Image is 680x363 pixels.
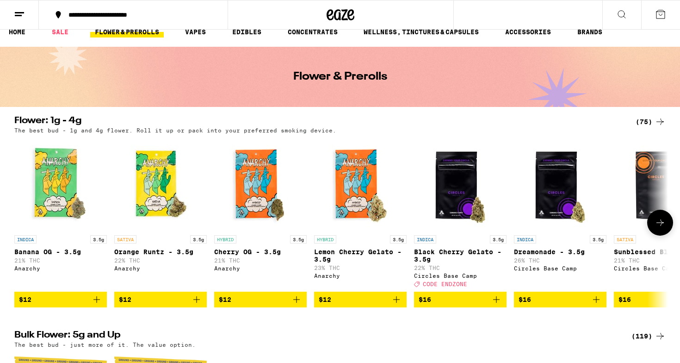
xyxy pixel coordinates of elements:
[119,296,131,303] span: $12
[14,127,336,133] p: The best bud - 1g and 4g flower. Roll it up or pack into your preferred smoking device.
[219,296,231,303] span: $12
[423,281,467,287] span: CODE ENDZONE
[414,235,436,244] p: INDICA
[514,257,606,263] p: 26% THC
[214,235,236,244] p: HYBRID
[114,265,207,271] div: Anarchy
[359,26,483,38] a: WELLNESS, TINCTURES & CAPSULES
[414,138,507,292] a: Open page for Black Cherry Gelato - 3.5g from Circles Base Camp
[6,6,67,14] span: Hi. Need any help?
[228,26,266,38] a: EDIBLES
[631,331,666,342] a: (119)
[283,26,342,38] a: CONCENTRATES
[19,296,31,303] span: $12
[14,235,37,244] p: INDICA
[636,116,666,127] a: (75)
[501,26,556,38] a: ACCESSORIES
[314,292,407,307] button: Add to bag
[14,138,107,231] img: Anarchy - Banana OG - 3.5g
[114,292,207,307] button: Add to bag
[514,248,606,256] p: Dreamonade - 3.5g
[314,273,407,279] div: Anarchy
[114,235,136,244] p: SATIVA
[590,235,606,244] p: 3.5g
[514,235,536,244] p: INDICA
[514,292,606,307] button: Add to bag
[314,138,407,292] a: Open page for Lemon Cherry Gelato - 3.5g from Anarchy
[190,235,207,244] p: 3.5g
[90,26,164,38] a: FLOWER & PREROLLS
[414,273,507,279] div: Circles Base Camp
[573,26,607,38] a: BRANDS
[14,342,196,348] p: The best bud - just more of it. The value option.
[314,265,407,271] p: 23% THC
[618,296,631,303] span: $16
[214,138,307,231] img: Anarchy - Cherry OG - 3.5g
[14,116,620,127] h2: Flower: 1g - 4g
[114,257,207,263] p: 22% THC
[614,235,636,244] p: SATIVA
[314,235,336,244] p: HYBRID
[14,248,107,256] p: Banana OG - 3.5g
[114,138,207,231] img: Anarchy - Orange Runtz - 3.5g
[314,248,407,263] p: Lemon Cherry Gelato - 3.5g
[114,248,207,256] p: Orange Runtz - 3.5g
[14,265,107,271] div: Anarchy
[47,26,73,38] a: SALE
[293,71,387,82] h1: Flower & Prerolls
[90,235,107,244] p: 3.5g
[14,331,620,342] h2: Bulk Flower: 5g and Up
[414,292,507,307] button: Add to bag
[514,138,606,231] img: Circles Base Camp - Dreamonade - 3.5g
[214,265,307,271] div: Anarchy
[419,296,431,303] span: $16
[14,257,107,263] p: 21% THC
[390,235,407,244] p: 3.5g
[414,138,507,231] img: Circles Base Camp - Black Cherry Gelato - 3.5g
[214,248,307,256] p: Cherry OG - 3.5g
[14,138,107,292] a: Open page for Banana OG - 3.5g from Anarchy
[180,26,210,38] a: VAPES
[290,235,307,244] p: 3.5g
[14,292,107,307] button: Add to bag
[214,257,307,263] p: 21% THC
[114,138,207,292] a: Open page for Orange Runtz - 3.5g from Anarchy
[214,292,307,307] button: Add to bag
[314,138,407,231] img: Anarchy - Lemon Cherry Gelato - 3.5g
[414,265,507,271] p: 22% THC
[514,265,606,271] div: Circles Base Camp
[319,296,331,303] span: $12
[4,26,30,38] a: HOME
[519,296,531,303] span: $16
[490,235,507,244] p: 3.5g
[414,248,507,263] p: Black Cherry Gelato - 3.5g
[214,138,307,292] a: Open page for Cherry OG - 3.5g from Anarchy
[514,138,606,292] a: Open page for Dreamonade - 3.5g from Circles Base Camp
